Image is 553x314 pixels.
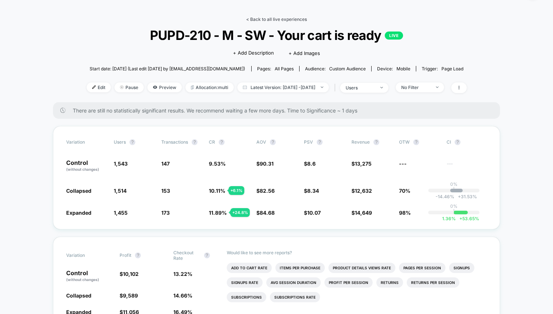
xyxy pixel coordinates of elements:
li: Signups Rate [227,277,263,288]
p: Control [66,160,106,172]
span: 10.07 [307,210,321,216]
span: PUPD-210 - M - SW - Your cart is ready [105,27,447,43]
span: users [114,139,126,145]
button: ? [192,139,197,145]
span: Latest Version: [DATE] - [DATE] [237,82,329,92]
span: $ [120,271,139,277]
li: Avg Session Duration [266,277,321,288]
span: 10,102 [123,271,139,277]
li: Subscriptions [227,292,266,302]
span: + [459,216,462,221]
button: ? [219,139,225,145]
button: ? [204,252,210,258]
li: Signups [449,263,474,273]
span: Variation [66,139,106,145]
li: Returns [376,277,403,288]
span: Expanded [66,210,91,216]
p: 0% [450,203,458,209]
button: ? [455,139,460,145]
span: 153 [161,188,170,194]
span: (without changes) [66,277,99,282]
span: Page Load [441,66,463,71]
p: | [453,187,455,192]
span: 9,589 [123,292,138,299]
li: Subscriptions Rate [270,292,320,302]
span: 1,543 [114,160,128,167]
span: Checkout Rate [173,250,200,261]
li: Add To Cart Rate [227,263,272,273]
span: CR [209,139,215,145]
span: Edit [87,82,111,92]
span: There are still no statistically significant results. We recommend waiting a few more days . Time... [73,107,485,114]
span: $ [256,160,274,167]
span: 98% [399,210,411,216]
span: 14,649 [355,210,372,216]
span: 8.6 [307,160,316,167]
img: end [321,86,323,88]
span: 9.53 % [209,160,226,167]
span: 14.66 % [173,292,192,299]
span: Variation [66,250,106,261]
span: $ [351,210,372,216]
span: Custom Audience [329,66,366,71]
span: 173 [161,210,170,216]
li: Profit Per Session [324,277,373,288]
img: end [436,86,439,88]
img: end [120,85,124,89]
span: 1.36 % [442,216,456,221]
li: Items Per Purchase [275,263,325,273]
a: < Back to all live experiences [246,16,307,22]
span: 13,275 [355,160,372,167]
span: $ [304,188,319,194]
p: Would like to see more reports? [227,250,487,255]
button: ? [317,139,323,145]
li: Pages Per Session [399,263,445,273]
span: Preview [147,82,182,92]
div: users [346,85,375,90]
span: Revenue [351,139,370,145]
span: -14.46 % [436,194,454,199]
span: Allocation: multi [185,82,234,92]
p: LIVE [385,32,403,40]
span: 1,455 [114,210,128,216]
span: OTW [399,139,439,145]
img: edit [92,85,96,89]
p: | [453,209,455,214]
button: ? [413,139,419,145]
img: rebalance [191,85,194,89]
span: Profit [120,252,131,258]
span: PSV [304,139,313,145]
div: + 24.8 % [230,208,250,217]
span: all pages [275,66,294,71]
li: Product Details Views Rate [328,263,395,273]
p: 0% [450,181,458,187]
div: Pages: [257,66,294,71]
li: Returns Per Session [407,277,459,288]
span: Pause [114,82,144,92]
button: ? [270,139,276,145]
span: 31.53 % [454,194,477,199]
span: mobile [396,66,410,71]
span: $ [351,188,372,194]
span: 11.89 % [209,210,227,216]
span: | [332,82,340,93]
span: + Add Description [233,49,274,57]
span: $ [256,188,275,194]
span: --- [447,162,487,172]
span: + [458,194,461,199]
span: --- [399,160,407,167]
button: ? [129,139,135,145]
div: Audience: [305,66,366,71]
span: 84.68 [260,210,275,216]
span: 13.22 % [173,271,192,277]
img: end [380,87,383,88]
span: 147 [161,160,170,167]
span: 53.65 % [456,216,479,221]
span: 82.56 [260,188,275,194]
span: 70% [399,188,410,194]
div: + 6.1 % [229,186,244,195]
span: Collapsed [66,292,91,299]
span: $ [304,210,321,216]
span: $ [256,210,275,216]
button: ? [135,252,141,258]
